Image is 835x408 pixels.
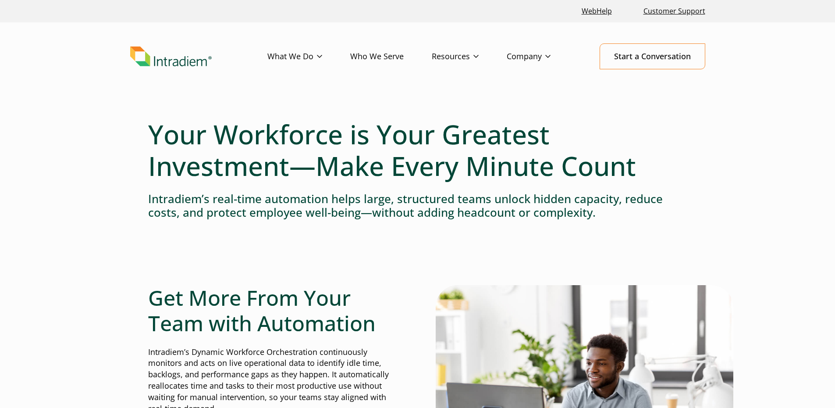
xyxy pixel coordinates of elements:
[148,118,687,182] h1: Your Workforce is Your Greatest Investment—Make Every Minute Count
[432,44,507,69] a: Resources
[148,285,400,336] h2: Get More From Your Team with Automation
[578,2,615,21] a: Link opens in a new window
[267,44,350,69] a: What We Do
[130,47,267,67] a: Link to homepage of Intradiem
[148,192,687,219] h4: Intradiem’s real-time automation helps large, structured teams unlock hidden capacity, reduce cos...
[640,2,709,21] a: Customer Support
[130,47,212,67] img: Intradiem
[600,43,705,69] a: Start a Conversation
[350,44,432,69] a: Who We Serve
[507,44,579,69] a: Company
